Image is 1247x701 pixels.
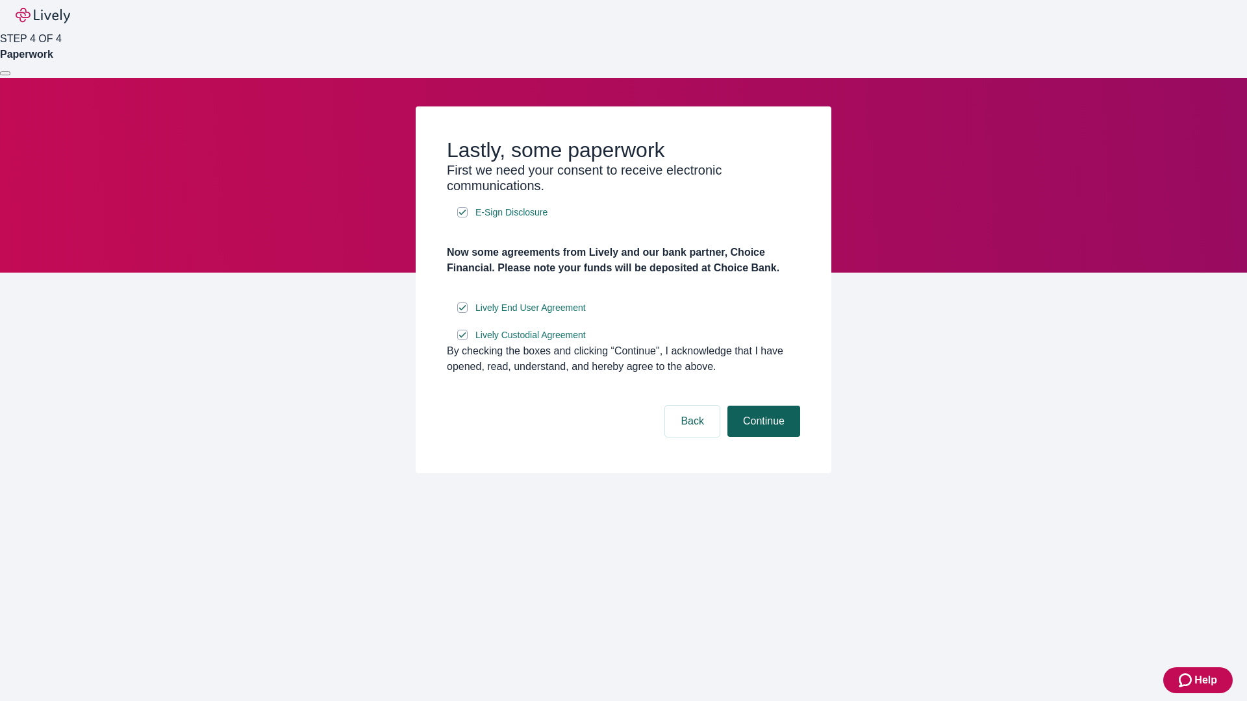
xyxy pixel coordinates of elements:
button: Back [665,406,720,437]
span: Lively End User Agreement [475,301,586,315]
a: e-sign disclosure document [473,300,588,316]
button: Continue [727,406,800,437]
span: Lively Custodial Agreement [475,328,586,342]
a: e-sign disclosure document [473,204,550,221]
img: Lively [16,8,70,23]
a: e-sign disclosure document [473,327,588,343]
button: Zendesk support iconHelp [1163,667,1233,693]
h4: Now some agreements from Lively and our bank partner, Choice Financial. Please note your funds wi... [447,245,800,276]
svg: Zendesk support icon [1179,672,1194,688]
h2: Lastly, some paperwork [447,138,800,162]
div: By checking the boxes and clicking “Continue", I acknowledge that I have opened, read, understand... [447,343,800,375]
h3: First we need your consent to receive electronic communications. [447,162,800,193]
span: E-Sign Disclosure [475,206,548,219]
span: Help [1194,672,1217,688]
